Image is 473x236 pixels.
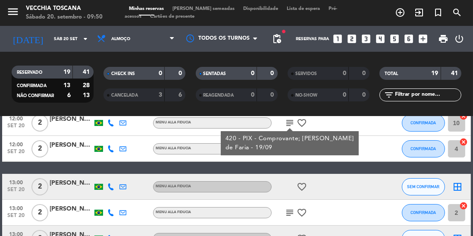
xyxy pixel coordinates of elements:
[360,33,372,44] i: looks_3
[111,93,138,98] span: CANCELADA
[270,70,276,76] strong: 0
[403,33,414,44] i: looks_6
[296,37,329,41] span: Reservas para
[454,34,464,44] i: power_settings_new
[295,93,317,98] span: NO-SHOW
[159,70,162,76] strong: 0
[6,5,19,18] i: menu
[451,70,460,76] strong: 41
[50,140,93,150] div: [PERSON_NAME]
[125,6,168,11] span: Minhas reservas
[5,149,27,159] span: set 20
[156,211,191,214] span: Menu alla Fiducia
[285,208,295,218] i: subject
[5,177,27,187] span: 13:00
[111,37,130,41] span: Almoço
[410,120,436,125] span: CONFIRMADA
[402,140,445,157] button: CONFIRMADA
[50,178,93,188] div: [PERSON_NAME]
[395,7,405,18] i: add_circle_outline
[239,6,282,11] span: Disponibilidade
[26,13,103,22] div: Sábado 20. setembro - 09:50
[156,147,191,150] span: Menu alla Fiducia
[297,118,307,128] i: favorite_border
[432,70,439,76] strong: 19
[281,29,286,34] span: fiber_manual_record
[179,70,184,76] strong: 0
[343,70,346,76] strong: 0
[5,113,27,123] span: 12:00
[6,30,50,48] i: [DATE]
[295,72,317,76] span: SERVIDOS
[285,118,295,128] i: subject
[410,146,436,151] span: CONFIRMADA
[50,114,93,124] div: [PERSON_NAME]
[362,92,367,98] strong: 0
[297,208,307,218] i: favorite_border
[410,210,436,215] span: CONFIRMADA
[251,92,254,98] strong: 0
[80,34,91,44] i: arrow_drop_down
[453,182,463,192] i: border_all
[50,204,93,214] div: [PERSON_NAME]
[26,4,103,13] div: Vecchia Toscana
[272,34,282,44] span: pending_actions
[362,70,367,76] strong: 0
[389,33,400,44] i: looks_5
[6,5,19,21] button: menu
[452,7,462,18] i: search
[402,114,445,132] button: CONFIRMADA
[168,6,239,11] span: [PERSON_NAME] semeadas
[332,33,343,44] i: looks_one
[407,184,439,189] span: SEM CONFIRMAR
[226,134,354,152] div: 420 - PIX - Comprovante; [PERSON_NAME] de Faria - 19/09
[5,123,27,133] span: set 20
[402,178,445,195] button: SEM CONFIRMAR
[63,82,70,88] strong: 13
[460,201,468,210] i: cancel
[17,84,47,88] span: CONFIRMADA
[394,90,461,100] input: Filtrar por nome...
[343,92,346,98] strong: 0
[83,69,91,75] strong: 41
[204,72,226,76] span: SENTADAS
[17,94,54,98] span: NÃO CONFIRMAR
[5,203,27,213] span: 13:00
[460,138,468,146] i: cancel
[375,33,386,44] i: looks_4
[159,92,162,98] strong: 3
[251,70,254,76] strong: 0
[5,213,27,223] span: set 20
[67,92,71,98] strong: 6
[5,139,27,149] span: 12:00
[156,185,191,188] span: Menu alla Fiducia
[297,182,307,192] i: favorite_border
[83,92,91,98] strong: 13
[17,70,42,75] span: RESERVADO
[452,26,467,52] div: LOG OUT
[270,92,276,98] strong: 0
[83,82,91,88] strong: 28
[31,178,48,195] span: 2
[433,7,443,18] i: turned_in_not
[204,93,234,98] span: REAGENDADA
[146,14,199,19] span: Cartões de presente
[385,72,398,76] span: TOTAL
[179,92,184,98] strong: 6
[31,114,48,132] span: 2
[31,204,48,221] span: 2
[384,90,394,100] i: filter_list
[282,6,324,11] span: Lista de espera
[414,7,424,18] i: exit_to_app
[402,204,445,221] button: CONFIRMADA
[111,72,135,76] span: CHECK INS
[346,33,357,44] i: looks_two
[156,121,191,124] span: Menu alla Fiducia
[31,140,48,157] span: 2
[63,69,70,75] strong: 19
[417,33,429,44] i: add_box
[5,187,27,197] span: set 20
[438,34,448,44] span: print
